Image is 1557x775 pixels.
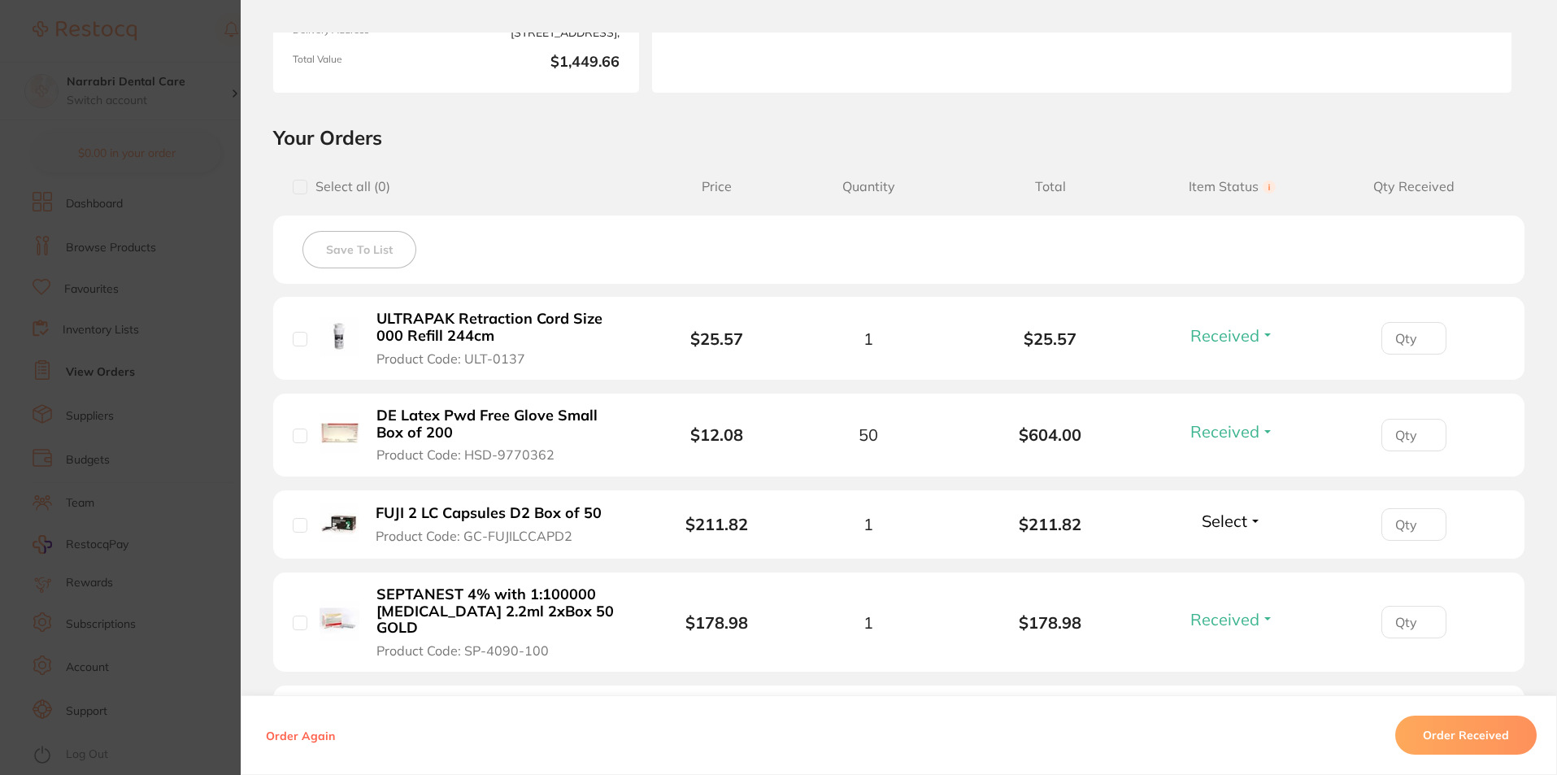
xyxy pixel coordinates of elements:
[685,514,748,534] b: $211.82
[863,515,873,533] span: 1
[1142,179,1324,194] span: Item Status
[371,504,620,544] button: FUJI 2 LC Capsules D2 Box of 50 Product Code: GC-FUJILCCAPD2
[1185,421,1279,442] button: Received
[1381,419,1446,451] input: Qty
[261,728,340,742] button: Order Again
[307,179,390,194] span: Select all ( 0 )
[959,179,1142,194] span: Total
[302,231,416,268] button: Save To List
[863,329,873,348] span: 1
[690,425,743,445] b: $12.08
[1323,179,1505,194] span: Qty Received
[320,503,359,542] img: FUJI 2 LC Capsules D2 Box of 50
[1381,508,1446,541] input: Qty
[1197,511,1267,531] button: Select
[859,425,878,444] span: 50
[376,407,628,441] b: DE Latex Pwd Free Glove Small Box of 200
[376,351,525,366] span: Product Code: ULT-0137
[376,529,572,543] span: Product Code: GC-FUJILCCAPD2
[463,54,620,73] b: $1,449.66
[959,425,1142,444] b: $604.00
[376,311,628,344] b: ULTRAPAK Retraction Cord Size 000 Refill 244cm
[376,447,555,462] span: Product Code: HSD-9770362
[959,515,1142,533] b: $211.82
[376,643,549,658] span: Product Code: SP-4090-100
[1190,325,1259,346] span: Received
[320,413,359,453] img: DE Latex Pwd Free Glove Small Box of 200
[376,586,628,637] b: SEPTANEST 4% with 1:100000 [MEDICAL_DATA] 2.2ml 2xBox 50 GOLD
[376,505,602,522] b: FUJI 2 LC Capsules D2 Box of 50
[1381,606,1446,638] input: Qty
[293,24,450,41] span: Delivery Address
[777,179,959,194] span: Quantity
[1190,421,1259,442] span: Received
[690,329,743,349] b: $25.57
[293,54,450,73] span: Total Value
[1185,325,1279,346] button: Received
[320,601,359,641] img: SEPTANEST 4% with 1:100000 adrenalin 2.2ml 2xBox 50 GOLD
[685,612,748,633] b: $178.98
[463,24,620,41] span: [STREET_ADDRESS],
[273,125,1524,150] h2: Your Orders
[372,310,633,367] button: ULTRAPAK Retraction Cord Size 000 Refill 244cm Product Code: ULT-0137
[1185,609,1279,629] button: Received
[863,613,873,632] span: 1
[1395,716,1537,755] button: Order Received
[656,179,777,194] span: Price
[320,317,359,357] img: ULTRAPAK Retraction Cord Size 000 Refill 244cm
[372,586,633,659] button: SEPTANEST 4% with 1:100000 [MEDICAL_DATA] 2.2ml 2xBox 50 GOLD Product Code: SP-4090-100
[372,407,633,464] button: DE Latex Pwd Free Glove Small Box of 200 Product Code: HSD-9770362
[1202,511,1247,531] span: Select
[959,329,1142,348] b: $25.57
[1190,609,1259,629] span: Received
[959,613,1142,632] b: $178.98
[1381,322,1446,355] input: Qty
